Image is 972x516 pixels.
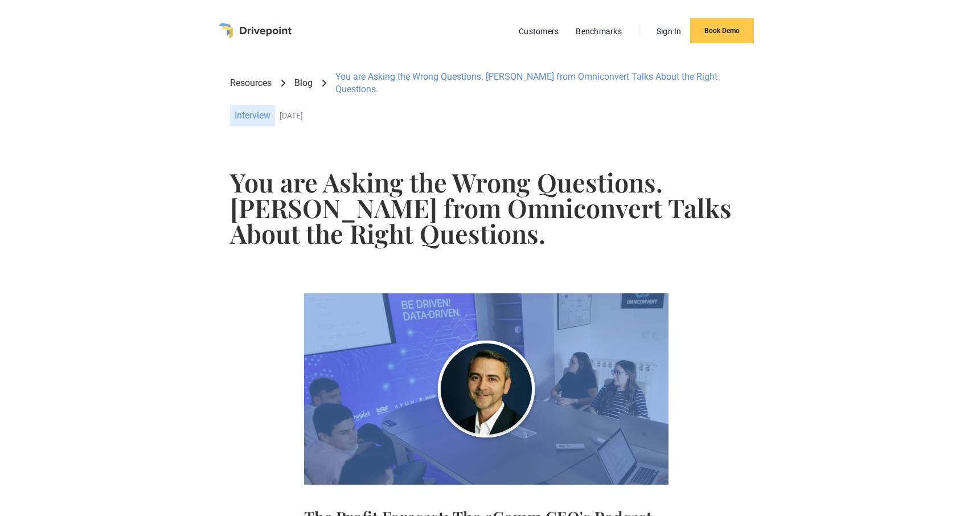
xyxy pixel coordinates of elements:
[294,77,313,89] a: Blog
[570,24,628,39] a: Benchmarks
[230,169,742,246] h1: You are Asking the Wrong Questions. [PERSON_NAME] from Omniconvert Talks About the Right Questions.
[230,105,275,126] div: Interview
[335,71,742,96] div: You are Asking the Wrong Questions. [PERSON_NAME] from Omniconvert Talks About the Right Questions.
[513,24,564,39] a: Customers
[280,111,742,121] div: [DATE]
[690,18,754,43] a: Book Demo
[230,77,272,89] a: Resources
[219,23,292,39] a: home
[651,24,687,39] a: Sign In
